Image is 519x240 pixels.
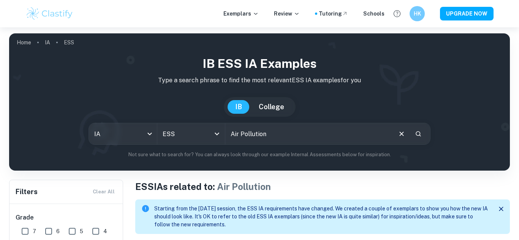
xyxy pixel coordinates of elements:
[16,187,38,197] h6: Filters
[225,123,391,144] input: E.g. rising sea levels, waste management, food waste...
[495,203,507,215] button: Close
[15,151,504,158] p: Not sure what to search for? You can always look through our example Internal Assessments below f...
[56,227,60,235] span: 6
[410,6,425,21] button: HK
[413,9,422,18] h6: HK
[64,38,74,47] p: ESS
[45,37,50,48] a: IA
[223,9,259,18] p: Exemplars
[391,7,403,20] button: Help and Feedback
[217,181,271,192] span: Air Pollution
[212,129,222,139] button: Open
[363,9,385,18] a: Schools
[251,100,292,114] button: College
[9,33,510,171] img: profile cover
[103,227,107,235] span: 4
[319,9,348,18] a: Tutoring
[16,213,117,222] h6: Grade
[89,123,157,144] div: IA
[440,7,494,20] button: UPGRADE NOW
[154,205,489,229] p: Starting from the [DATE] session, the ESS IA requirements have changed. We created a couple of ex...
[17,37,31,48] a: Home
[394,127,409,141] button: Clear
[412,127,425,140] button: Search
[15,76,504,85] p: Type a search phrase to find the most relevant ESS IA examples for you
[135,180,510,193] h1: ESS IAs related to:
[33,227,36,235] span: 7
[25,6,74,21] img: Clastify logo
[228,100,250,114] button: IB
[274,9,300,18] p: Review
[80,227,83,235] span: 5
[15,55,504,73] h1: IB ESS IA examples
